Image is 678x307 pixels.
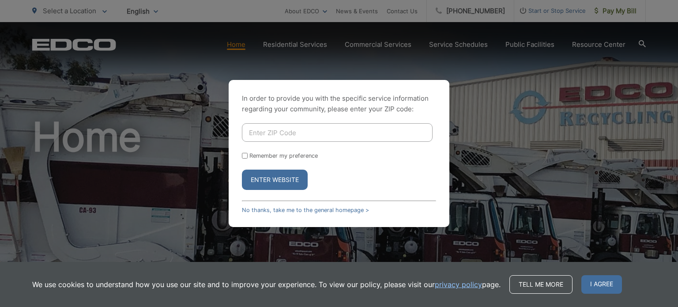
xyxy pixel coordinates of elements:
[435,279,482,290] a: privacy policy
[581,275,622,294] span: I agree
[242,93,436,114] p: In order to provide you with the specific service information regarding your community, please en...
[509,275,573,294] a: Tell me more
[242,207,369,213] a: No thanks, take me to the general homepage >
[242,123,433,142] input: Enter ZIP Code
[242,170,308,190] button: Enter Website
[32,279,501,290] p: We use cookies to understand how you use our site and to improve your experience. To view our pol...
[249,152,318,159] label: Remember my preference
